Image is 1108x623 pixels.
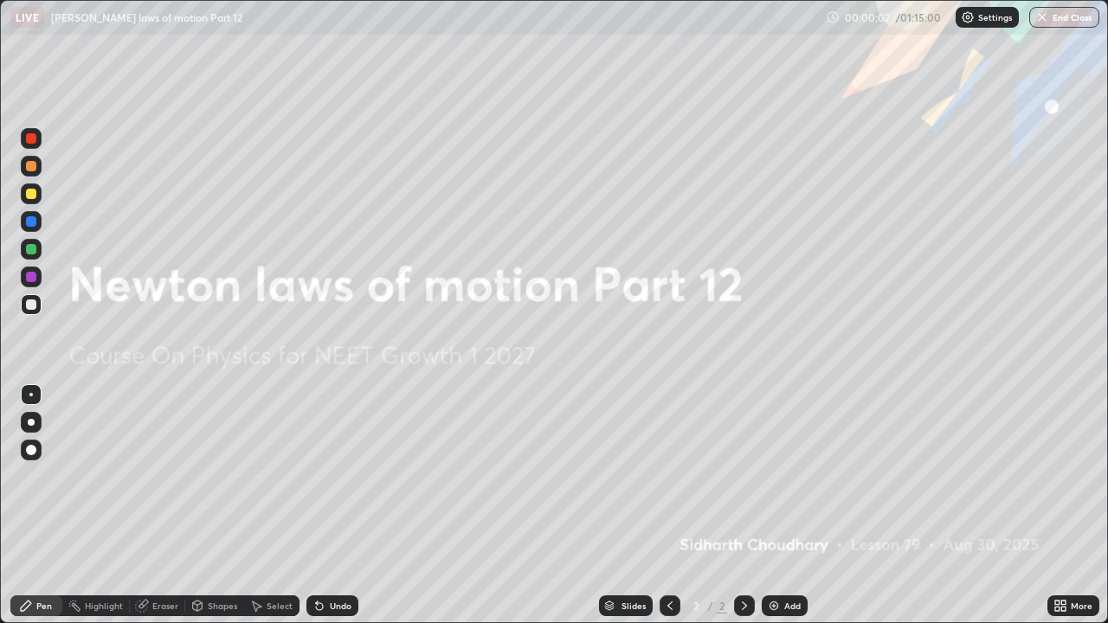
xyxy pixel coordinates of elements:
div: Slides [622,601,646,610]
p: [PERSON_NAME] laws of motion Part 12 [51,10,242,24]
div: More [1071,601,1092,610]
div: / [708,601,713,611]
div: Highlight [85,601,123,610]
div: 2 [717,598,727,613]
img: end-class-cross [1035,10,1049,24]
div: Pen [36,601,52,610]
img: add-slide-button [767,599,781,613]
div: Shapes [208,601,237,610]
img: class-settings-icons [961,10,975,24]
div: 2 [687,601,705,611]
p: LIVE [16,10,39,24]
div: Eraser [152,601,178,610]
div: Undo [330,601,351,610]
div: Add [784,601,801,610]
p: Settings [978,13,1012,22]
div: Select [267,601,293,610]
button: End Class [1029,7,1099,28]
